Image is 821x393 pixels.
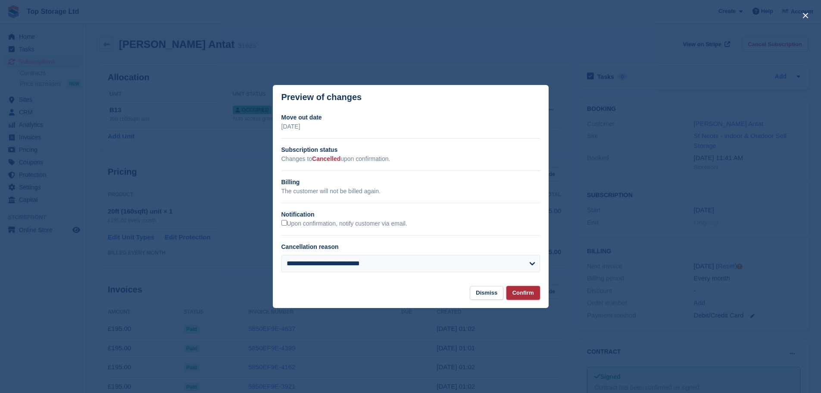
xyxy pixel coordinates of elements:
[470,286,503,300] button: Dismiss
[281,243,339,250] label: Cancellation reason
[281,154,540,163] p: Changes to upon confirmation.
[281,220,287,226] input: Upon confirmation, notify customer via email.
[281,92,362,102] p: Preview of changes
[799,9,812,22] button: close
[506,286,540,300] button: Confirm
[281,210,540,219] h2: Notification
[312,155,340,162] span: Cancelled
[281,113,540,122] h2: Move out date
[281,145,540,154] h2: Subscription status
[281,187,540,196] p: The customer will not be billed again.
[281,122,540,131] p: [DATE]
[281,178,540,187] h2: Billing
[281,220,407,228] label: Upon confirmation, notify customer via email.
